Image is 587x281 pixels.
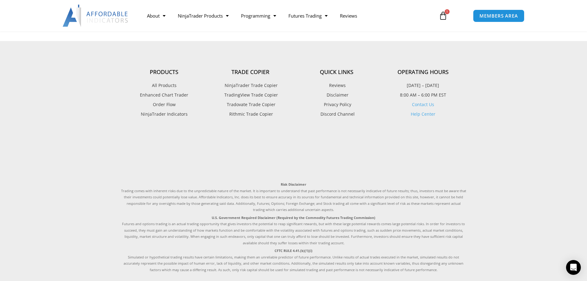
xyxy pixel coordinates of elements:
a: Order Flow [121,101,207,109]
span: NinjaTrader Indicators [141,110,188,118]
span: All Products [152,81,177,89]
a: All Products [121,81,207,89]
a: Disclaimer [294,91,380,99]
span: Tradovate Trade Copier [225,101,275,109]
a: Futures Trading [282,9,334,23]
span: 1 [445,9,450,14]
p: 8:00 AM – 6:00 PM EST [380,91,466,99]
span: Discord Channel [319,110,355,118]
a: TradingView Trade Copier [207,91,294,99]
img: LogoAI | Affordable Indicators – NinjaTrader [63,5,129,27]
span: Order Flow [153,101,176,109]
a: Tradovate Trade Copier [207,101,294,109]
a: Help Center [411,111,435,117]
p: Simulated or hypothetical trading results have certain limitations, making them an unreliable pre... [121,248,466,273]
span: Enhanced Chart Trader [140,91,188,99]
div: Open Intercom Messenger [566,260,581,275]
a: Rithmic Trade Copier [207,110,294,118]
span: Rithmic Trade Copier [228,110,273,118]
a: NinjaTrader Products [172,9,235,23]
a: About [141,9,172,23]
a: MEMBERS AREA [473,10,524,22]
span: Privacy Policy [322,101,351,109]
p: Trading comes with inherent risks due to the unpredictable nature of the market. It is important ... [121,181,466,213]
a: Reviews [294,81,380,89]
a: NinjaTrader Trade Copier [207,81,294,89]
strong: Risk Disclaimer [281,182,306,187]
span: Disclaimer [325,91,349,99]
a: 1 [430,7,457,25]
a: Privacy Policy [294,101,380,109]
h4: Products [121,69,207,76]
a: Enhanced Chart Trader [121,91,207,99]
h4: Trade Copier [207,69,294,76]
span: Reviews [328,81,346,89]
span: MEMBERS AREA [479,14,518,18]
a: Discord Channel [294,110,380,118]
nav: Menu [141,9,432,23]
p: Futures and options trading is an actual trading opportunity that gives investors the potential t... [121,215,466,246]
h4: Operating Hours [380,69,466,76]
span: NinjaTrader Trade Copier [223,81,278,89]
a: NinjaTrader Indicators [121,110,207,118]
a: Contact Us [412,101,434,107]
a: Reviews [334,9,363,23]
strong: CFTC RULE 4.41.(b)(1)(i) [275,248,312,253]
a: Programming [235,9,282,23]
span: TradingView Trade Copier [223,91,278,99]
iframe: Customer reviews powered by Trustpilot [121,132,466,175]
p: [DATE] – [DATE] [380,81,466,89]
h4: Quick Links [294,69,380,76]
strong: U.S. Government Required Disclaimer (Required by the Commodity Futures Trading Commission) [212,215,375,220]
